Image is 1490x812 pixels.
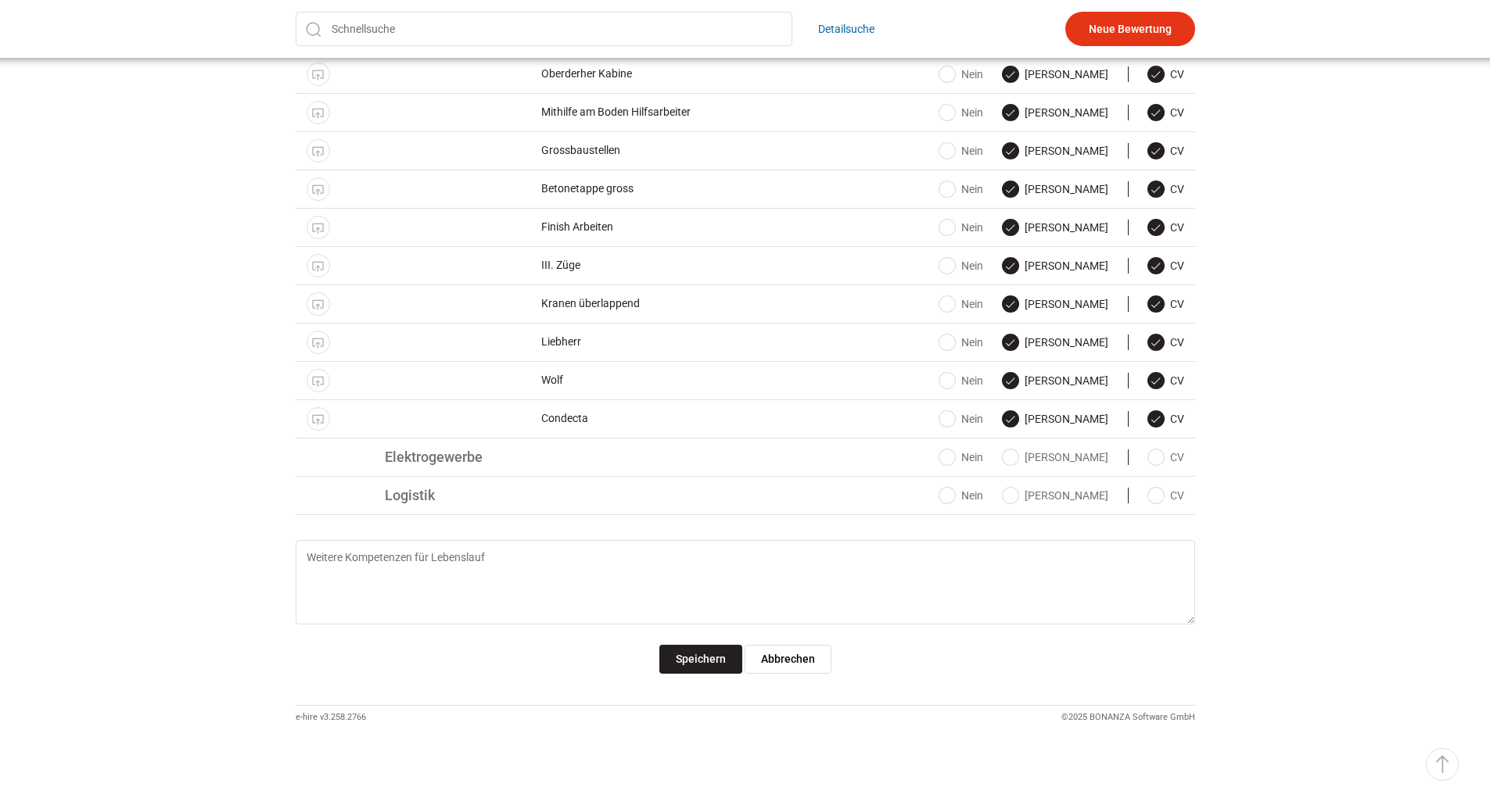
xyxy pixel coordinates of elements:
label: [PERSON_NAME] [1003,411,1108,427]
label: CV [1128,66,1184,82]
label: Nein [939,181,983,197]
label: Nein [939,449,983,465]
span: Oberderher Kabine [385,66,892,81]
label: [PERSON_NAME] [1003,66,1108,82]
a: Public Display [307,254,330,277]
label: [PERSON_NAME] [1003,449,1108,465]
label: Nein [939,373,983,388]
span: Wolf [385,373,892,388]
span: Finish Arbeiten [385,220,892,234]
label: [PERSON_NAME] [1003,296,1108,312]
a: Public Display [307,63,330,86]
label: CV [1128,105,1184,120]
label: Nein [939,105,983,120]
span: Condecta [385,411,892,426]
label: CV [1128,411,1184,427]
a: Public Display [307,101,330,124]
span: Betonetappe gross [385,181,892,196]
a: ▵ Nach oben [1426,748,1459,781]
label: CV [1128,258,1184,274]
label: Nein [939,258,983,274]
input: Speichern [659,645,742,674]
a: Neue Bewertung [1065,12,1195,46]
label: CV [1128,296,1184,312]
a: Public Display [307,139,330,163]
a: Public Display [307,369,330,392]
a: Public Display [307,177,330,201]
a: Public Display [307,292,330,316]
label: CV [1128,220,1184,235]
a: Public Display [307,331,330,354]
label: CV [1128,449,1184,465]
div: ©2025 BONANZA Software GmbH [1061,706,1195,729]
label: Nein [939,411,983,427]
label: [PERSON_NAME] [1003,143,1108,159]
label: CV [1128,181,1184,197]
a: Detailsuche [818,12,874,46]
label: Nein [939,143,983,159]
label: Nein [939,220,983,235]
a: Public Display [307,216,330,239]
span: Mithilfe am Boden Hilfsarbeiter [385,105,892,120]
span: Elektrogewerbe [385,449,824,464]
span: Liebherr [385,334,892,349]
label: CV [1128,143,1184,159]
span: Kranen überlappend [385,296,892,311]
label: [PERSON_NAME] [1003,258,1108,274]
label: [PERSON_NAME] [1003,488,1108,503]
label: [PERSON_NAME] [1003,373,1108,388]
input: Abbrechen [745,645,831,674]
label: Nein [939,66,983,82]
label: [PERSON_NAME] [1003,181,1108,197]
label: Nein [939,334,983,350]
label: CV [1128,334,1184,350]
label: CV [1128,488,1184,503]
span: Logistik [385,488,824,503]
span: Grossbaustellen [385,143,892,158]
input: Schnellsuche [296,12,792,46]
label: [PERSON_NAME] [1003,105,1108,120]
label: [PERSON_NAME] [1003,220,1108,235]
label: [PERSON_NAME] [1003,334,1108,350]
label: Nein [939,488,983,503]
label: Nein [939,296,983,312]
span: III. Züge [385,258,892,273]
div: e-hire v3.258.2766 [296,706,366,729]
a: Public Display [307,407,330,431]
label: CV [1128,373,1184,388]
